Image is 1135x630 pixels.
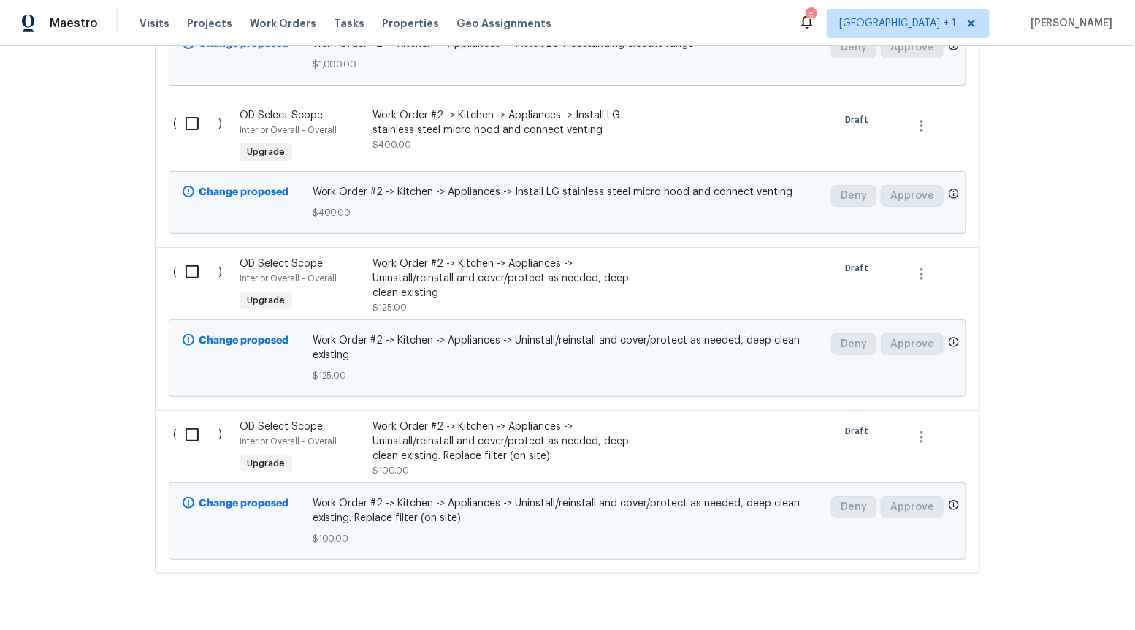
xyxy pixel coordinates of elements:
span: OD Select Scope [240,422,323,432]
span: [GEOGRAPHIC_DATA] + 1 [839,16,956,31]
button: Approve [881,185,944,207]
span: OD Select Scope [240,110,323,121]
span: Interior Overall - Overall [240,274,337,283]
div: ( ) [169,252,235,319]
span: Work Order #2 -> Kitchen -> Appliances -> Uninstall/reinstall and cover/protect as needed, deep c... [313,333,823,363]
span: $100.00 [313,531,823,546]
span: Properties [382,16,439,31]
b: Change proposed [199,498,288,509]
button: Approve [881,333,944,355]
div: 6 [806,9,816,23]
span: Interior Overall - Overall [240,126,337,134]
span: Only a market manager or an area construction manager can approve [948,499,960,515]
span: Draft [845,113,874,127]
span: $400.00 [313,205,823,220]
span: Geo Assignments [456,16,551,31]
div: Work Order #2 -> Kitchen -> Appliances -> Uninstall/reinstall and cover/protect as needed, deep c... [372,420,630,463]
span: Only a market manager or an area construction manager can approve [948,188,960,203]
span: Tasks [334,18,364,29]
span: Upgrade [241,293,291,308]
span: $100.00 [372,466,409,475]
span: [PERSON_NAME] [1025,16,1113,31]
span: Interior Overall - Overall [240,437,337,446]
span: Upgrade [241,456,291,471]
span: Work Order #2 -> Kitchen -> Appliances -> Install LG stainless steel micro hood and connect venting [313,185,823,200]
span: Upgrade [241,145,291,159]
button: Deny [831,185,876,207]
div: ( ) [169,104,235,171]
b: Change proposed [199,39,288,49]
span: $125.00 [313,368,823,383]
span: $1,000.00 [313,57,823,72]
span: Maestro [50,16,98,31]
span: Only a market manager or an area construction manager can approve [948,39,960,55]
span: Projects [187,16,232,31]
button: Approve [881,496,944,518]
button: Deny [831,333,876,355]
span: $125.00 [372,303,407,312]
span: Work Orders [250,16,316,31]
div: Work Order #2 -> Kitchen -> Appliances -> Install LG stainless steel micro hood and connect venting [372,108,630,137]
button: Deny [831,496,876,518]
b: Change proposed [199,187,288,197]
div: Work Order #2 -> Kitchen -> Appliances -> Uninstall/reinstall and cover/protect as needed, deep c... [372,257,630,300]
span: $400.00 [372,140,411,149]
button: Approve [881,37,944,58]
button: Deny [831,37,876,58]
span: Draft [845,424,874,439]
span: Visits [140,16,169,31]
span: OD Select Scope [240,259,323,269]
span: Only a market manager or an area construction manager can approve [948,336,960,352]
span: Work Order #2 -> Kitchen -> Appliances -> Uninstall/reinstall and cover/protect as needed, deep c... [313,496,823,525]
div: ( ) [169,415,235,482]
b: Change proposed [199,335,288,346]
span: Draft [845,261,874,276]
